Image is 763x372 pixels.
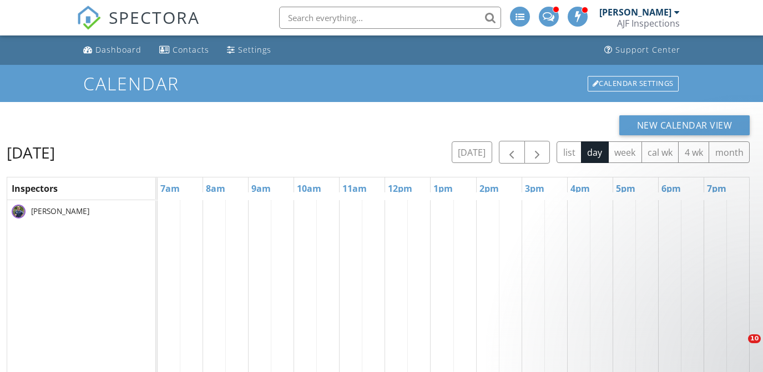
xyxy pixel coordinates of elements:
h2: [DATE] [7,141,55,164]
button: [DATE] [452,141,492,163]
img: The Best Home Inspection Software - Spectora [77,6,101,30]
button: list [557,141,582,163]
div: Contacts [173,44,209,55]
div: AJF Inspections [617,18,680,29]
span: [PERSON_NAME] [29,206,92,217]
a: 8am [203,180,228,197]
div: Settings [238,44,271,55]
button: day [581,141,609,163]
div: Calendar Settings [588,76,679,91]
button: Next day [524,141,550,164]
a: 1pm [431,180,456,197]
a: Calendar Settings [587,75,680,93]
span: 10 [748,334,761,343]
a: 7pm [704,180,729,197]
a: SPECTORA [77,15,200,38]
a: 12pm [385,180,415,197]
button: Previous day [499,141,525,164]
span: SPECTORA [109,6,200,29]
a: 5pm [613,180,638,197]
span: Inspectors [12,182,58,195]
a: 9am [249,180,274,197]
a: Settings [223,40,276,60]
button: 4 wk [678,141,709,163]
button: week [608,141,642,163]
div: [PERSON_NAME] [599,7,671,18]
h1: Calendar [83,74,679,93]
div: Support Center [615,44,680,55]
a: 10am [294,180,324,197]
a: 3pm [522,180,547,197]
button: New Calendar View [619,115,750,135]
a: Support Center [600,40,685,60]
button: month [709,141,750,163]
a: 2pm [477,180,502,197]
a: 4pm [568,180,593,197]
a: 6pm [659,180,684,197]
button: cal wk [641,141,679,163]
div: Dashboard [95,44,142,55]
a: Dashboard [79,40,146,60]
a: 7am [158,180,183,197]
input: Search everything... [279,7,501,29]
iframe: Intercom live chat [725,334,752,361]
a: 11am [340,180,370,197]
a: Contacts [155,40,214,60]
img: d68edfb263f546258320798d8f4d03b5_l0_0011_13_2023__3_32_02_pm.jpg [12,205,26,218]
